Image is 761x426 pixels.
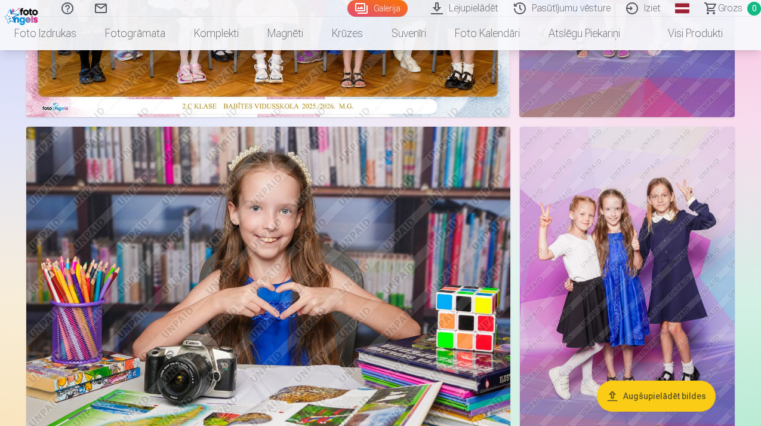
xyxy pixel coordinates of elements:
[440,17,534,50] a: Foto kalendāri
[534,17,634,50] a: Atslēgu piekariņi
[377,17,440,50] a: Suvenīri
[597,381,716,412] button: Augšupielādēt bildes
[318,17,377,50] a: Krūzes
[180,17,253,50] a: Komplekti
[747,2,761,16] span: 0
[5,5,41,25] img: /fa1
[91,17,180,50] a: Fotogrāmata
[718,1,742,16] span: Grozs
[253,17,318,50] a: Magnēti
[634,17,737,50] a: Visi produkti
